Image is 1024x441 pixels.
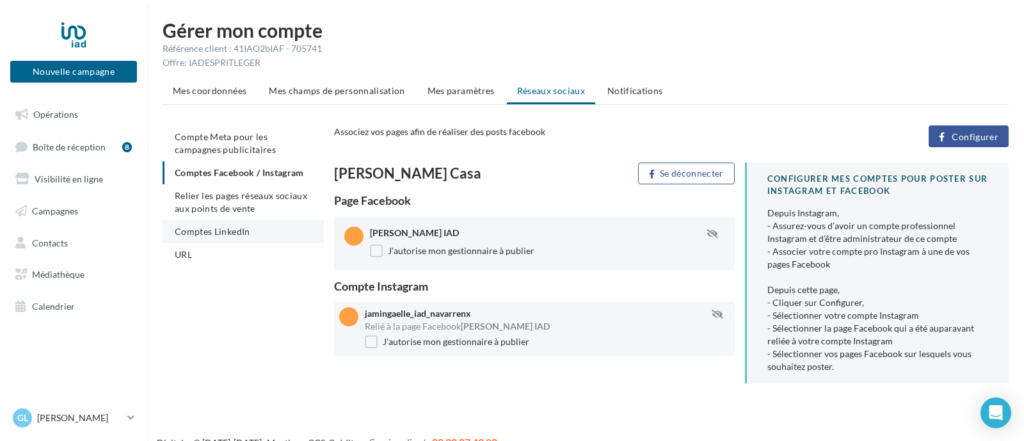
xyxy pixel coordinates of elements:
[334,166,529,180] div: [PERSON_NAME] Casa
[33,141,106,152] span: Boîte de réception
[334,126,545,137] span: Associez vos pages afin de réaliser des posts facebook
[952,132,998,142] span: Configurer
[8,261,140,288] a: Médiathèque
[122,142,132,152] div: 8
[175,131,276,155] span: Compte Meta pour les campagnes publicitaires
[8,133,140,161] a: Boîte de réception8
[767,173,988,196] div: CONFIGURER MES COMPTES POUR POSTER sur instagram et facebook
[175,249,192,260] span: URL
[32,269,84,280] span: Médiathèque
[32,205,78,216] span: Campagnes
[365,308,471,319] span: jamingaelle_iad_navarrenx
[334,280,735,292] div: Compte Instagram
[365,335,529,348] label: J'autorise mon gestionnaire à publier
[607,85,663,96] span: Notifications
[17,412,28,424] span: Gl
[461,321,550,332] span: [PERSON_NAME] IAD
[37,412,122,424] p: [PERSON_NAME]
[334,195,735,206] div: Page Facebook
[163,42,1009,55] div: Référence client : 41IAO2bIAF - 705741
[33,109,78,120] span: Opérations
[370,227,459,238] span: [PERSON_NAME] IAD
[269,85,405,96] span: Mes champs de personnalisation
[10,406,137,430] a: Gl [PERSON_NAME]
[35,173,103,184] span: Visibilité en ligne
[370,245,534,257] label: J'autorise mon gestionnaire à publier
[175,190,307,214] span: Relier les pages réseaux sociaux aux points de vente
[175,226,250,237] span: Comptes LinkedIn
[638,163,735,184] button: Se déconnecter
[8,293,140,320] a: Calendrier
[8,198,140,225] a: Campagnes
[163,20,1009,40] h1: Gérer mon compte
[8,230,140,257] a: Contacts
[8,101,140,128] a: Opérations
[8,166,140,193] a: Visibilité en ligne
[32,237,68,248] span: Contacts
[163,56,1009,69] div: Offre: IADESPRITLEGER
[173,85,246,96] span: Mes coordonnées
[365,320,730,333] div: Relié à la page Facebook
[428,85,495,96] span: Mes paramètres
[32,301,75,312] span: Calendrier
[980,397,1011,428] div: Open Intercom Messenger
[767,207,988,373] div: Depuis Instagram, - Assurez-vous d’avoir un compte professionnel Instagram et d’être administrate...
[929,125,1009,147] button: Configurer
[10,61,137,83] button: Nouvelle campagne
